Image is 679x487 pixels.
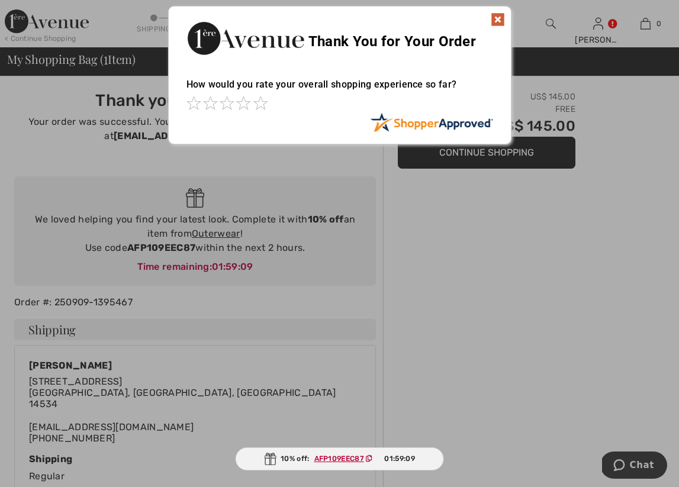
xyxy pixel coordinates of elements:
ins: AFP109EEC87 [314,454,364,463]
div: How would you rate your overall shopping experience so far? [186,67,493,112]
img: Gift.svg [264,453,276,465]
div: 10% off: [235,447,444,470]
span: 01:59:09 [384,453,414,464]
span: Thank You for Your Order [308,33,476,50]
img: Thank You for Your Order [186,18,305,58]
span: Chat [28,8,52,19]
img: x [491,12,505,27]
